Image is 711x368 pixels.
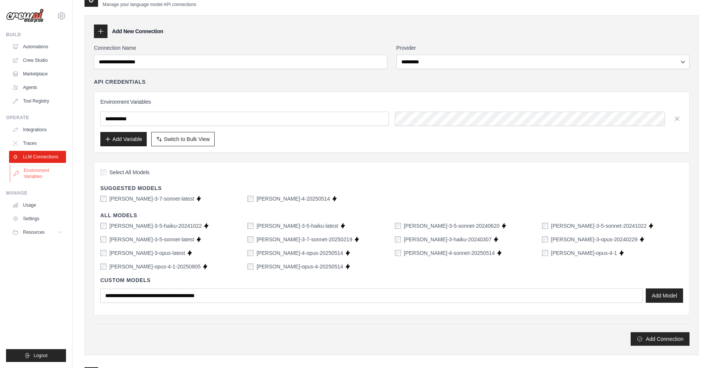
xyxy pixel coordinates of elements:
[551,236,638,243] label: claude-3-opus-20240229
[9,151,66,163] a: LLM Connections
[9,213,66,225] a: Settings
[100,236,106,242] input: claude-3-5-sonnet-latest
[103,2,196,8] p: Manage your language model API connections
[404,236,492,243] label: claude-3-haiku-20240307
[112,28,163,35] h3: Add New Connection
[9,137,66,149] a: Traces
[6,115,66,121] div: Operate
[542,223,548,229] input: claude-3-5-sonnet-20241022
[247,236,253,242] input: claude-3-7-sonnet-20250219
[551,222,647,230] label: claude-3-5-sonnet-20241022
[94,78,146,86] h4: API Credentials
[109,169,150,176] span: Select All Models
[247,196,253,202] input: claude-sonnet-4-20250514
[109,195,194,202] label: claude-3-7-sonnet-latest
[6,349,66,362] button: Logout
[9,54,66,66] a: Crew Studio
[9,81,66,94] a: Agents
[646,288,683,303] button: Add Model
[9,68,66,80] a: Marketplace
[100,184,683,192] h4: Suggested Models
[109,222,202,230] label: claude-3-5-haiku-20241022
[247,250,253,256] input: claude-4-opus-20250514
[109,263,201,270] label: claude-opus-4-1-20250805
[551,249,617,257] label: claude-opus-4-1
[395,223,401,229] input: claude-3-5-sonnet-20240620
[100,250,106,256] input: claude-3-opus-latest
[6,9,44,23] img: Logo
[100,98,683,106] h3: Environment Variables
[34,353,48,359] span: Logout
[395,236,401,242] input: claude-3-haiku-20240307
[9,124,66,136] a: Integrations
[100,264,106,270] input: claude-opus-4-1-20250805
[151,132,215,146] button: Switch to Bulk View
[542,250,548,256] input: claude-opus-4-1
[100,212,683,219] h4: All Models
[164,135,210,143] span: Switch to Bulk View
[404,222,500,230] label: claude-3-5-sonnet-20240620
[256,263,343,270] label: claude-opus-4-20250514
[9,226,66,238] button: Resources
[10,164,67,182] a: Environment Variables
[6,32,66,38] div: Build
[256,222,338,230] label: claude-3-5-haiku-latest
[395,250,401,256] input: claude-4-sonnet-20250514
[256,236,352,243] label: claude-3-7-sonnet-20250219
[256,195,330,202] label: claude-sonnet-4-20250514
[100,196,106,202] input: claude-3-7-sonnet-latest
[9,199,66,211] a: Usage
[9,41,66,53] a: Automations
[542,236,548,242] input: claude-3-opus-20240229
[100,223,106,229] input: claude-3-5-haiku-20241022
[247,223,253,229] input: claude-3-5-haiku-latest
[100,169,106,175] input: Select All Models
[256,249,343,257] label: claude-4-opus-20250514
[404,249,495,257] label: claude-4-sonnet-20250514
[109,236,194,243] label: claude-3-5-sonnet-latest
[100,276,683,284] h4: Custom Models
[6,190,66,196] div: Manage
[23,229,45,235] span: Resources
[100,132,147,146] button: Add Variable
[631,332,690,346] button: Add Connection
[9,95,66,107] a: Tool Registry
[109,249,185,257] label: claude-3-opus-latest
[396,44,690,52] label: Provider
[247,264,253,270] input: claude-opus-4-20250514
[94,44,387,52] label: Connection Name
